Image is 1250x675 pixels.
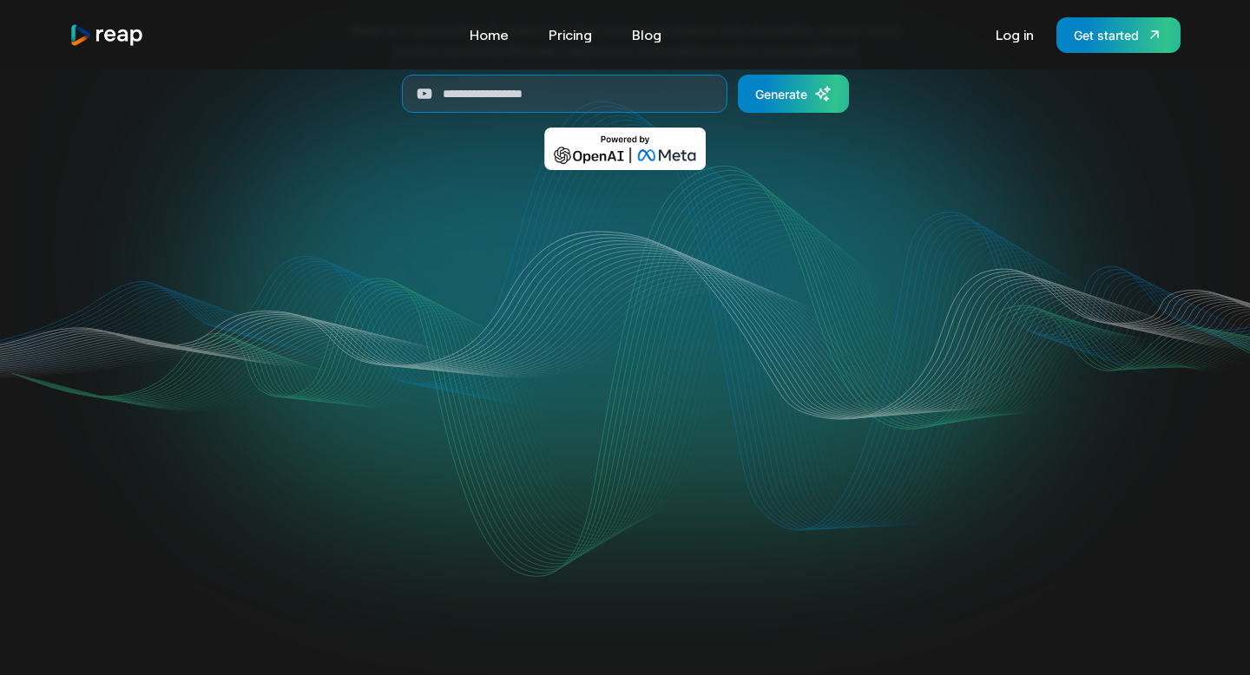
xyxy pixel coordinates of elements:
form: Generate Form [264,75,986,113]
a: Pricing [540,21,601,49]
video: Your browser does not support the video tag. [276,195,975,545]
a: Home [461,21,517,49]
img: reap logo [69,23,144,47]
div: Get started [1074,26,1139,44]
a: Get started [1056,17,1181,53]
a: Generate [738,75,849,113]
img: Powered by OpenAI & Meta [544,128,707,170]
a: home [69,23,144,47]
a: Blog [623,21,670,49]
div: Generate [755,85,807,103]
a: Log in [987,21,1043,49]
